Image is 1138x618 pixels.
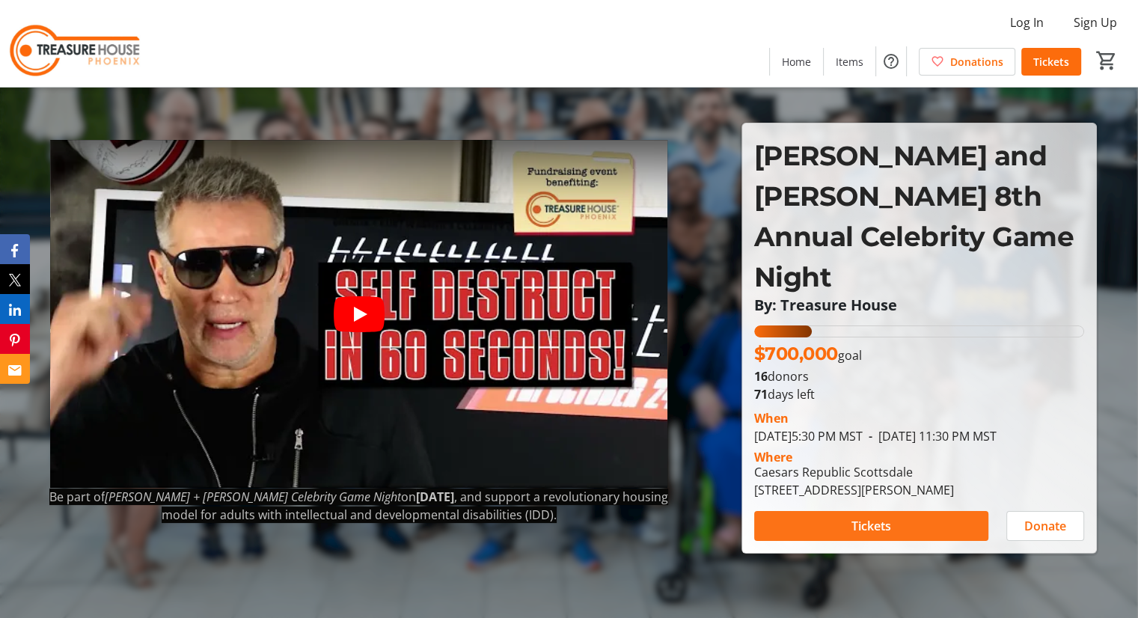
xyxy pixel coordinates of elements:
[1033,54,1069,70] span: Tickets
[754,428,863,444] span: [DATE] 5:30 PM MST
[754,481,954,499] div: [STREET_ADDRESS][PERSON_NAME]
[836,54,863,70] span: Items
[754,409,789,427] div: When
[754,325,1084,337] div: 17.522135714285714% of fundraising goal reached
[754,386,768,403] span: 71
[49,489,105,505] span: Be part of
[754,368,768,385] b: 16
[1074,13,1117,31] span: Sign Up
[770,48,823,76] a: Home
[782,54,811,70] span: Home
[401,489,416,505] span: on
[950,54,1003,70] span: Donations
[754,451,792,463] div: Where
[1010,13,1044,31] span: Log In
[162,489,669,523] span: , and support a revolutionary housing model for adults with intellectual and developmental disabi...
[851,517,891,535] span: Tickets
[863,428,997,444] span: [DATE] 11:30 PM MST
[863,428,878,444] span: -
[754,511,988,541] button: Tickets
[1093,47,1120,74] button: Cart
[334,296,385,332] button: Play video
[1006,511,1084,541] button: Donate
[824,48,875,76] a: Items
[754,340,862,367] p: goal
[754,367,1084,385] p: donors
[9,6,142,81] img: Treasure House's Logo
[754,297,1084,313] p: By: Treasure House
[1021,48,1081,76] a: Tickets
[998,10,1056,34] button: Log In
[919,48,1015,76] a: Donations
[754,385,1084,403] p: days left
[876,46,906,76] button: Help
[754,463,954,481] div: Caesars Republic Scottsdale
[754,135,1084,297] p: [PERSON_NAME] and [PERSON_NAME] 8th Annual Celebrity Game Night
[105,489,401,505] em: [PERSON_NAME] + [PERSON_NAME] Celebrity Game Night
[416,489,454,505] strong: [DATE]
[754,343,838,364] span: $700,000
[1024,517,1066,535] span: Donate
[1062,10,1129,34] button: Sign Up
